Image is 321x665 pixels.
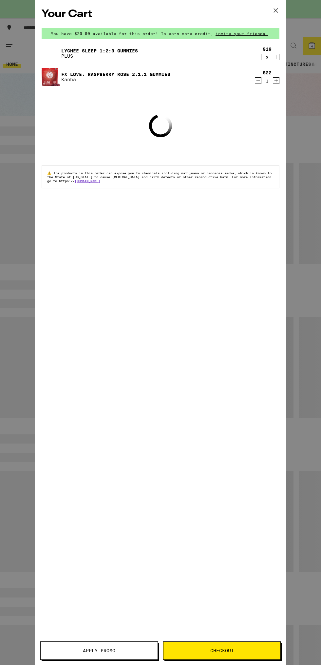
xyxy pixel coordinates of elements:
[40,641,158,660] button: Apply Promo
[61,53,138,59] p: PLUS
[273,77,279,84] button: Increment
[163,641,281,660] button: Checkout
[83,648,115,653] span: Apply Promo
[210,648,234,653] span: Checkout
[47,171,53,175] span: ⚠️
[255,77,261,84] button: Decrement
[42,67,60,87] img: FX LOVE: Raspberry Rose 2:1:1 Gummies
[255,54,261,60] button: Decrement
[61,72,170,77] a: FX LOVE: Raspberry Rose 2:1:1 Gummies
[263,47,272,52] div: $19
[42,7,279,22] h2: Your Cart
[61,77,170,82] p: Kanha
[42,28,279,39] div: You have $20.00 available for this order! To earn more credit,invite your friends.
[51,31,213,36] span: You have $20.00 available for this order! To earn more credit,
[273,54,279,60] button: Increment
[263,55,272,60] div: 3
[47,171,272,183] span: The products in this order can expose you to chemicals including marijuana or cannabis smoke, whi...
[42,44,60,63] img: Lychee SLEEP 1:2:3 Gummies
[61,48,138,53] a: Lychee SLEEP 1:2:3 Gummies
[263,79,272,84] div: 1
[263,70,272,75] div: $22
[75,179,100,183] a: [DOMAIN_NAME]
[213,31,270,36] span: invite your friends.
